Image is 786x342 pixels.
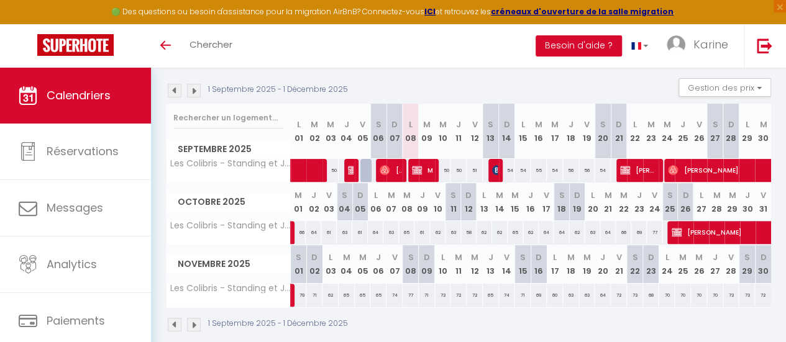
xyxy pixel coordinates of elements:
[605,189,612,201] abbr: M
[492,158,498,182] span: [PERSON_NAME]
[311,251,318,263] abbr: D
[536,35,622,56] button: Besoin d'aide ?
[723,284,739,307] div: 73
[296,119,300,130] abbr: L
[707,104,723,159] th: 27
[591,189,595,201] abbr: L
[616,183,631,221] th: 22
[539,221,554,244] div: 64
[306,245,322,283] th: 02
[386,245,403,283] th: 07
[435,284,451,307] div: 73
[755,104,771,159] th: 30
[713,189,720,201] abbr: M
[757,38,772,53] img: logout
[563,284,579,307] div: 63
[659,245,675,283] th: 24
[739,245,755,283] th: 29
[514,159,531,182] div: 54
[168,284,293,293] span: Les Colibris - Standing et Jardin - 3 étoiles
[600,119,606,130] abbr: S
[569,221,585,244] div: 62
[637,189,642,201] abbr: J
[339,284,355,307] div: 65
[563,104,579,159] th: 18
[370,245,386,283] th: 06
[547,159,563,182] div: 54
[446,221,461,244] div: 63
[472,119,477,130] abbr: V
[348,158,354,182] span: [PERSON_NAME]
[547,245,563,283] th: 17
[693,37,728,52] span: Karine
[483,284,499,307] div: 65
[600,221,616,244] div: 64
[321,183,337,221] th: 03
[667,35,685,54] img: ...
[492,183,508,221] th: 14
[435,189,441,201] abbr: V
[659,284,675,307] div: 70
[355,284,371,307] div: 65
[419,189,424,201] abbr: J
[569,183,585,221] th: 19
[326,189,332,201] abbr: V
[616,119,622,130] abbr: D
[339,104,355,159] th: 04
[579,245,595,283] th: 19
[455,251,462,263] abbr: M
[471,251,478,263] abbr: M
[595,245,611,283] th: 20
[696,119,701,130] abbr: V
[514,245,531,283] th: 15
[295,189,302,201] abbr: M
[675,245,691,283] th: 25
[511,189,519,201] abbr: M
[554,183,569,221] th: 18
[616,251,622,263] abbr: V
[643,104,659,159] th: 23
[680,119,685,130] abbr: J
[600,183,616,221] th: 21
[520,251,526,263] abbr: S
[477,183,492,221] th: 13
[467,284,483,307] div: 72
[709,183,724,221] th: 28
[679,78,771,97] button: Gestion des prix
[508,221,523,244] div: 65
[563,245,579,283] th: 18
[424,6,436,17] strong: ICI
[627,104,643,159] th: 22
[531,104,547,159] th: 16
[760,251,766,263] abbr: D
[648,251,654,263] abbr: D
[569,119,574,130] abbr: J
[631,221,647,244] div: 69
[423,119,431,130] abbr: M
[745,189,750,201] abbr: J
[306,221,321,244] div: 64
[167,140,290,158] span: Septembre 2025
[391,119,398,130] abbr: D
[374,189,378,201] abbr: L
[291,245,307,283] th: 01
[595,284,611,307] div: 64
[47,200,103,215] span: Messages
[553,251,557,263] abbr: L
[414,221,430,244] div: 61
[343,251,350,263] abbr: M
[403,104,419,159] th: 08
[496,189,503,201] abbr: M
[647,183,662,221] th: 24
[441,251,444,263] abbr: L
[678,183,693,221] th: 26
[337,221,352,244] div: 63
[691,104,707,159] th: 26
[559,189,564,201] abbr: S
[643,284,659,307] div: 68
[386,284,403,307] div: 74
[386,104,403,159] th: 07
[403,189,411,201] abbr: M
[491,6,674,17] strong: créneaux d'ouverture de la salle migration
[695,251,703,263] abbr: M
